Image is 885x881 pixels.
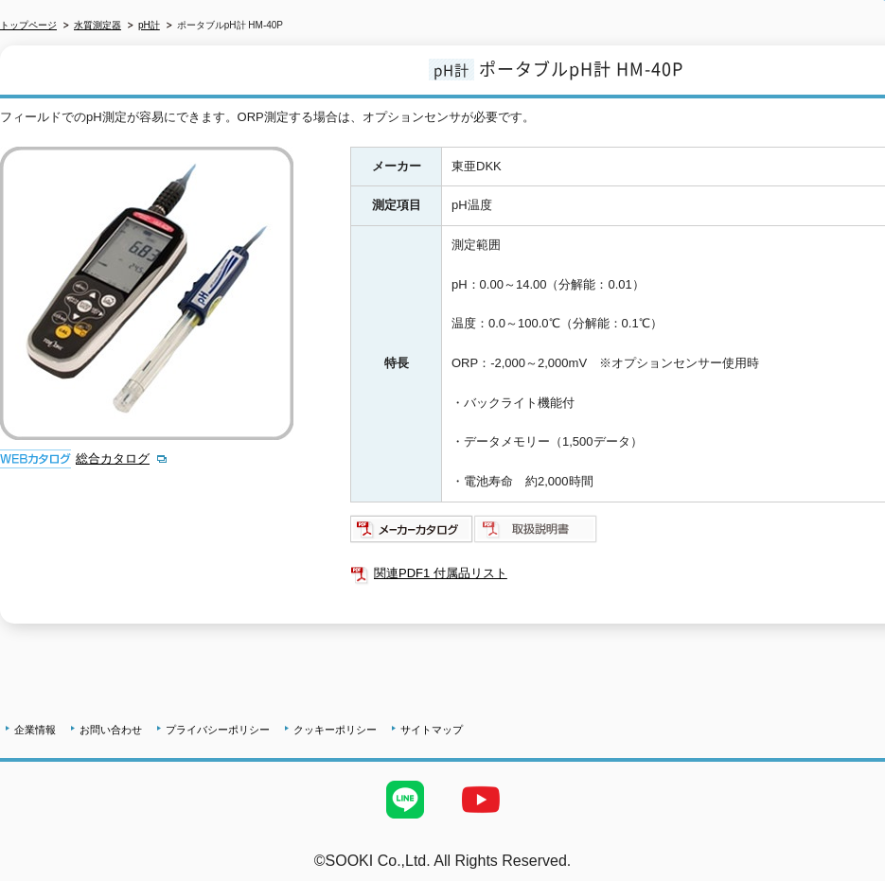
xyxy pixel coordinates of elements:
span: ポータブルpH計 HM-40P [479,56,683,81]
a: サイトマップ [400,724,463,735]
img: YouTube [443,762,519,837]
a: pH計 [138,20,160,30]
a: クッキーポリシー [293,724,377,735]
img: LINE [367,762,443,837]
a: 水質測定器 [74,20,121,30]
a: メーカーカタログ [350,526,474,540]
img: 取扱説明書 [474,514,598,544]
th: メーカー [351,147,442,186]
a: お問い合わせ [80,724,142,735]
a: プライバシーポリシー [166,724,270,735]
span: pH計 [429,59,474,80]
th: 特長 [351,226,442,502]
a: 取扱説明書 [474,526,598,540]
th: 測定項目 [351,186,442,226]
a: 総合カタログ [76,451,168,466]
a: 企業情報 [14,724,56,735]
img: メーカーカタログ [350,514,474,544]
li: ポータブルpH計 HM-40P [163,16,283,36]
